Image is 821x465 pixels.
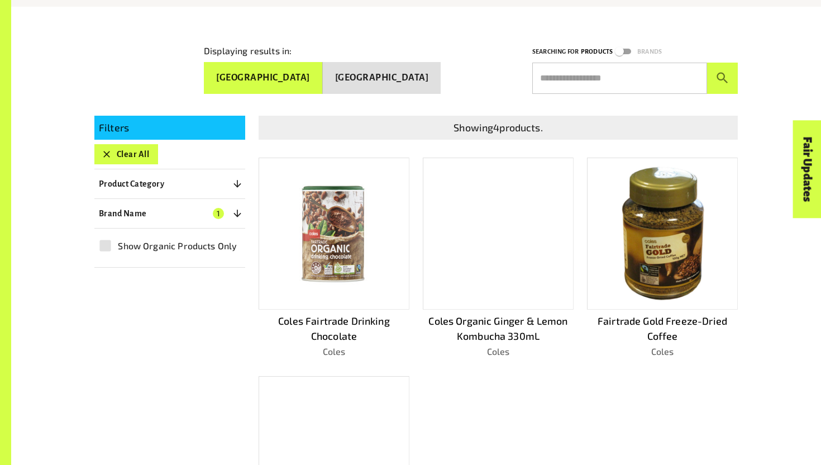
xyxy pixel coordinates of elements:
button: Clear All [94,144,158,164]
p: Product Category [99,177,164,191]
a: Coles Organic Ginger & Lemon Kombucha 330mLColes [423,158,574,358]
p: Fairtrade Gold Freeze-Dried Coffee [587,314,738,344]
a: Coles Fairtrade Drinking ChocolateColes [259,158,409,358]
p: Filters [99,120,241,135]
button: [GEOGRAPHIC_DATA] [204,62,323,94]
p: Showing 4 products. [263,120,733,135]
p: Brand Name [99,207,147,220]
span: 1 [213,208,224,219]
p: Displaying results in: [204,44,292,58]
button: Product Category [94,174,245,194]
p: Products [581,46,613,57]
p: Coles [259,345,409,358]
button: Brand Name [94,203,245,224]
p: Coles [587,345,738,358]
p: Coles Fairtrade Drinking Chocolate [259,314,409,344]
p: Coles Organic Ginger & Lemon Kombucha 330mL [423,314,574,344]
span: Show Organic Products Only [118,239,237,253]
p: Brands [637,46,662,57]
p: Coles [423,345,574,358]
a: Fairtrade Gold Freeze-Dried CoffeeColes [587,158,738,358]
p: Searching for [532,46,579,57]
button: [GEOGRAPHIC_DATA] [323,62,441,94]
